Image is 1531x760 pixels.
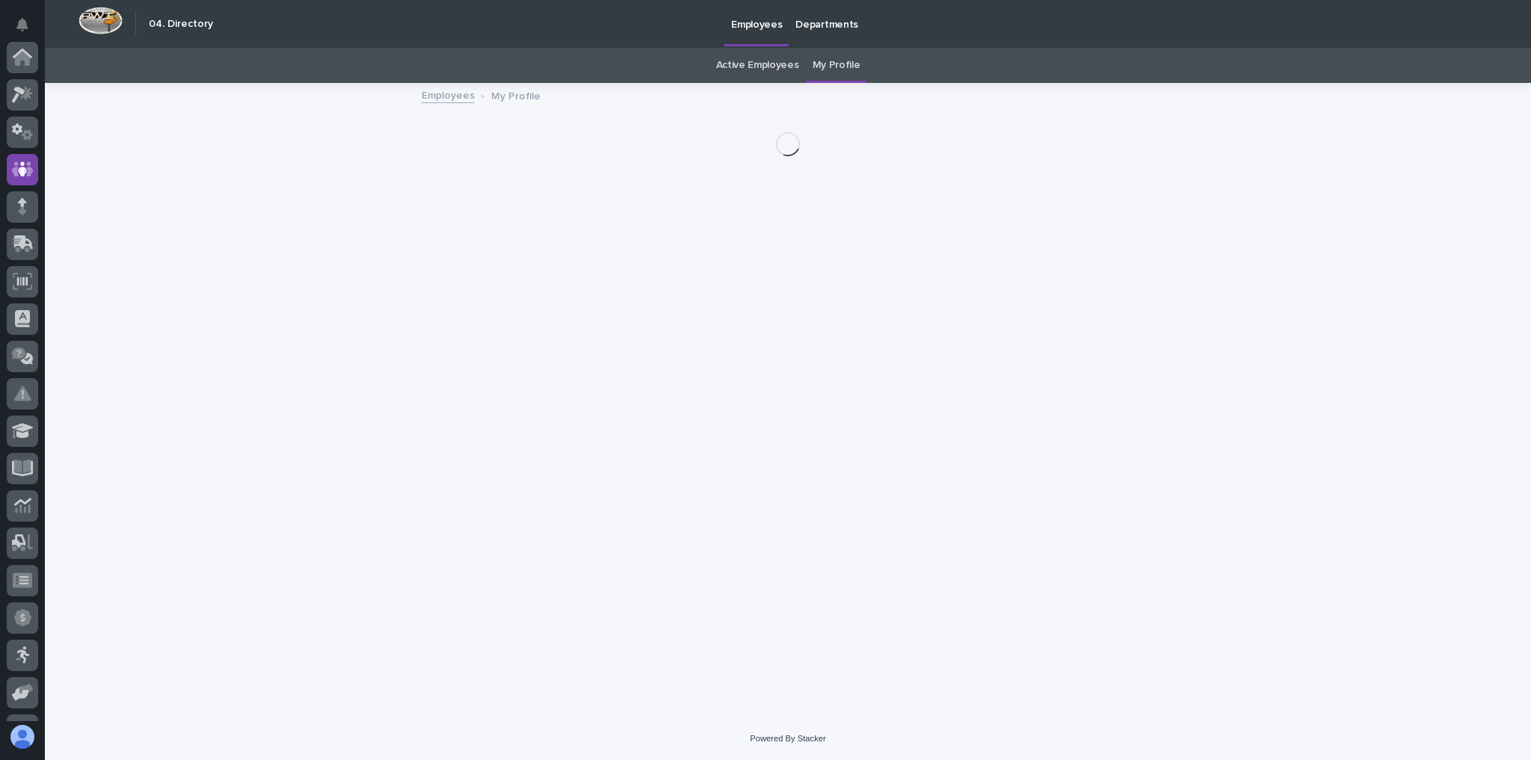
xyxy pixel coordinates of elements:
a: My Profile [813,48,860,83]
a: Powered By Stacker [750,734,825,743]
button: Notifications [7,9,38,40]
button: users-avatar [7,721,38,753]
img: Workspace Logo [78,7,123,34]
a: Active Employees [716,48,799,83]
h2: 04. Directory [149,18,213,31]
div: Notifications [19,18,38,42]
a: Employees [422,86,475,103]
p: My Profile [491,87,540,103]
